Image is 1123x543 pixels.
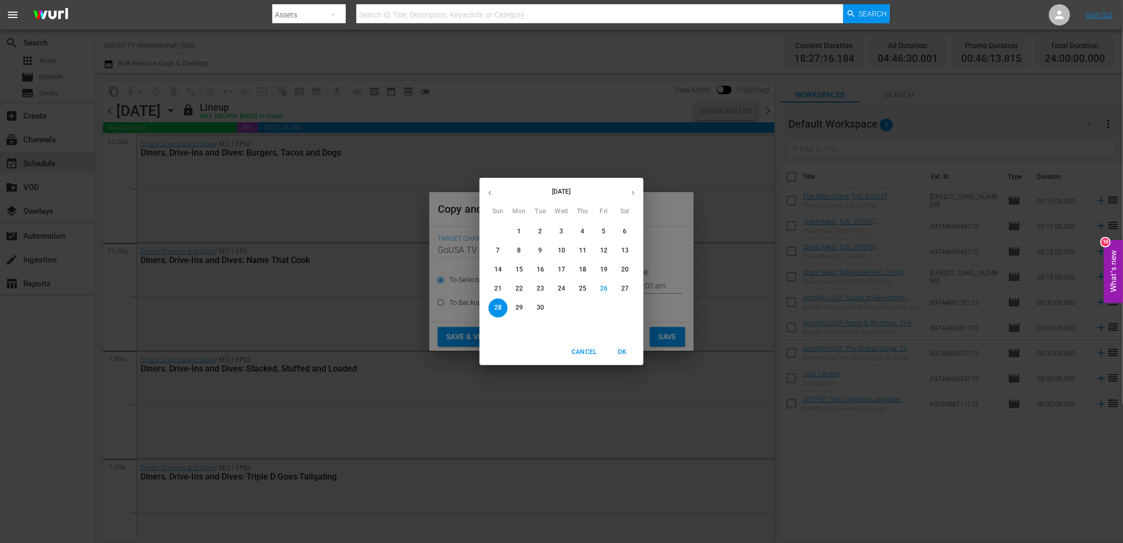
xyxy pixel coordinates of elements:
p: 24 [558,284,565,293]
button: 6 [615,222,634,241]
button: 15 [510,260,529,279]
button: 10 [552,241,571,260]
p: 30 [537,303,544,312]
p: 6 [623,227,627,236]
button: 7 [489,241,508,260]
p: 22 [516,284,523,293]
button: Open Feedback Widget [1104,240,1123,303]
button: 9 [531,241,550,260]
button: 28 [489,298,508,318]
img: ans4CAIJ8jUAAAAAAAAAAAAAAAAAAAAAAAAgQb4GAAAAAAAAAAAAAAAAAAAAAAAAJMjXAAAAAAAAAAAAAAAAAAAAAAAAgAT5G... [25,3,76,28]
p: 25 [579,284,586,293]
button: OK [605,343,639,361]
button: 23 [531,279,550,298]
button: 25 [573,279,592,298]
button: 17 [552,260,571,279]
span: Fri [594,206,613,217]
span: Tue [531,206,550,217]
span: OK [610,347,635,358]
button: 19 [594,260,613,279]
button: 3 [552,222,571,241]
button: 8 [510,241,529,260]
div: 10 [1101,238,1110,247]
p: 18 [579,265,586,274]
span: Search [859,4,887,23]
p: 26 [600,284,607,293]
p: 15 [516,265,523,274]
p: 8 [517,246,521,255]
p: 17 [558,265,565,274]
button: 30 [531,298,550,318]
button: 13 [615,241,634,260]
p: 12 [600,246,607,255]
p: 23 [537,284,544,293]
span: Thu [573,206,592,217]
p: 5 [602,227,605,236]
span: Mon [510,206,529,217]
button: 14 [489,260,508,279]
button: Cancel [567,343,601,361]
p: 1 [517,227,521,236]
button: 18 [573,260,592,279]
p: 10 [558,246,565,255]
button: 21 [489,279,508,298]
p: 4 [581,227,584,236]
button: 24 [552,279,571,298]
p: 29 [516,303,523,312]
p: 2 [538,227,542,236]
p: 27 [621,284,629,293]
button: 26 [594,279,613,298]
button: 27 [615,279,634,298]
p: 16 [537,265,544,274]
button: 29 [510,298,529,318]
button: 12 [594,241,613,260]
span: Sat [615,206,634,217]
button: 4 [573,222,592,241]
p: 19 [600,265,607,274]
p: 7 [496,246,500,255]
button: 11 [573,241,592,260]
p: 9 [538,246,542,255]
p: 20 [621,265,629,274]
a: Sign Out [1085,11,1113,19]
p: 11 [579,246,586,255]
p: [DATE] [500,187,623,196]
span: menu [6,8,19,21]
button: 1 [510,222,529,241]
span: Wed [552,206,571,217]
button: 16 [531,260,550,279]
p: 3 [559,227,563,236]
p: 21 [494,284,502,293]
p: 28 [494,303,502,312]
p: 13 [621,246,629,255]
button: 20 [615,260,634,279]
button: 5 [594,222,613,241]
span: Cancel [572,347,597,358]
button: 2 [531,222,550,241]
button: 22 [510,279,529,298]
p: 14 [494,265,502,274]
span: Sun [489,206,508,217]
